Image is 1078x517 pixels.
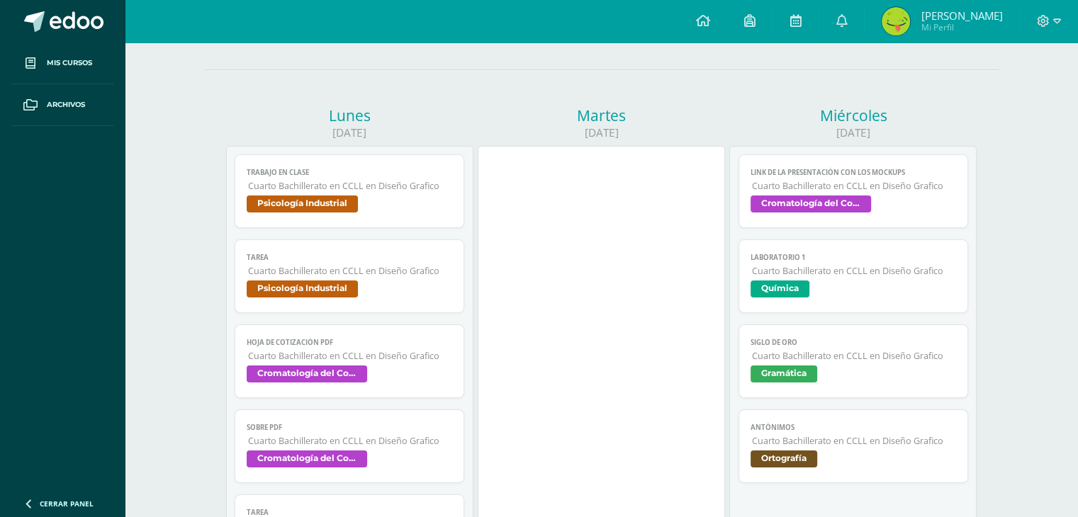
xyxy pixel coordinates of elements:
[247,280,358,297] span: Psicología Industrial
[47,57,92,69] span: Mis cursos
[226,106,473,125] div: Lunes
[235,154,465,228] a: Trabajo en claseCuarto Bachillerato en CCLL en Diseño GraficoPsicología Industrial
[247,168,453,177] span: Trabajo en clase
[478,106,725,125] div: Martes
[247,423,453,432] span: Sobre PDF
[752,180,957,192] span: Cuarto Bachillerato en CCLL en Diseño Grafico
[47,99,85,110] span: Archivos
[247,508,453,517] span: Tarea
[751,450,817,467] span: Ortografía
[248,350,453,362] span: Cuarto Bachillerato en CCLL en Diseño Grafico
[247,253,453,262] span: Tarea
[248,435,453,447] span: Cuarto Bachillerato en CCLL en Diseño Grafico
[235,239,465,313] a: TareaCuarto Bachillerato en CCLL en Diseño GraficoPsicología Industrial
[752,265,957,277] span: Cuarto Bachillerato en CCLL en Diseño Grafico
[739,409,969,483] a: AntónimosCuarto Bachillerato en CCLL en Diseño GraficoOrtografía
[751,168,957,177] span: Link de la presentación con los mockups
[247,195,358,212] span: Psicología Industrial
[729,106,977,125] div: Miércoles
[752,435,957,447] span: Cuarto Bachillerato en CCLL en Diseño Grafico
[248,180,453,192] span: Cuarto Bachillerato en CCLL en Diseño Grafico
[751,423,957,432] span: Antónimos
[751,195,871,212] span: Cromatología del Color
[11,84,113,126] a: Archivos
[739,154,969,228] a: Link de la presentación con los mockupsCuarto Bachillerato en CCLL en Diseño GraficoCromatología ...
[751,280,809,297] span: Química
[729,125,977,140] div: [DATE]
[751,365,817,382] span: Gramática
[247,365,367,382] span: Cromatología del Color
[739,324,969,398] a: Siglo de oroCuarto Bachillerato en CCLL en Diseño GraficoGramática
[882,7,910,35] img: 97e88fa67c80cacf31678ba3dd903fc2.png
[751,338,957,347] span: Siglo de oro
[226,125,473,140] div: [DATE]
[235,324,465,398] a: Hoja de cotización PDFCuarto Bachillerato en CCLL en Diseño GraficoCromatología del Color
[739,239,969,313] a: Laboratorio 1Cuarto Bachillerato en CCLL en Diseño GraficoQuímica
[752,350,957,362] span: Cuarto Bachillerato en CCLL en Diseño Grafico
[478,125,725,140] div: [DATE]
[11,42,113,84] a: Mis cursos
[247,450,367,467] span: Cromatología del Color
[248,265,453,277] span: Cuarto Bachillerato en CCLL en Diseño Grafico
[921,8,1002,23] span: [PERSON_NAME]
[751,253,957,262] span: Laboratorio 1
[247,338,453,347] span: Hoja de cotización PDF
[235,409,465,483] a: Sobre PDFCuarto Bachillerato en CCLL en Diseño GraficoCromatología del Color
[40,499,94,509] span: Cerrar panel
[921,21,1002,33] span: Mi Perfil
